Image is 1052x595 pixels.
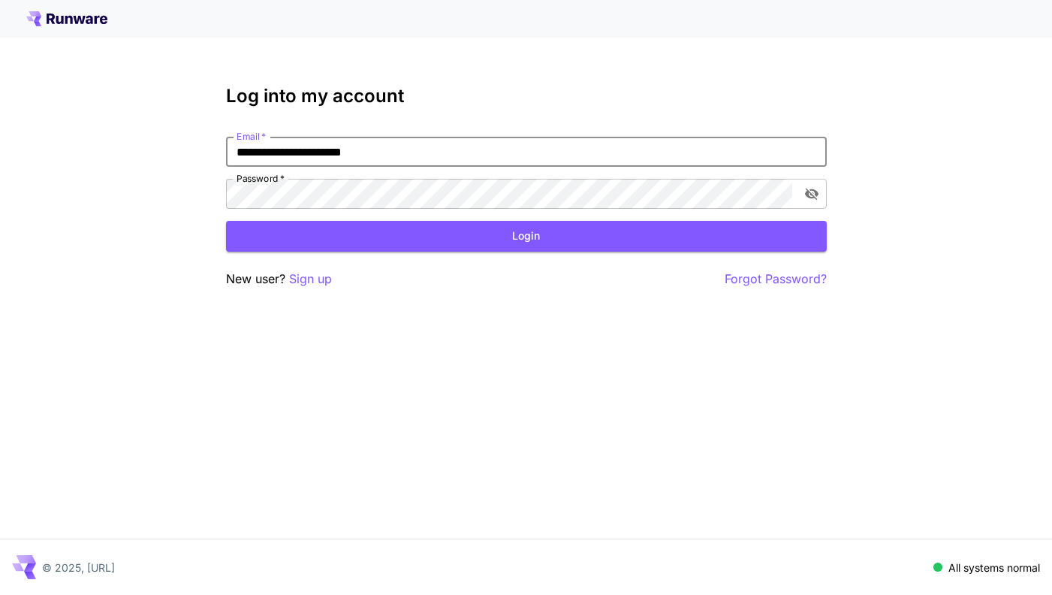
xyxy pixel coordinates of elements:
p: © 2025, [URL] [42,560,115,575]
label: Email [237,130,266,143]
label: Password [237,172,285,185]
button: Forgot Password? [725,270,827,288]
button: Sign up [289,270,332,288]
button: Login [226,221,827,252]
p: New user? [226,270,332,288]
p: All systems normal [948,560,1040,575]
button: toggle password visibility [798,180,825,207]
h3: Log into my account [226,86,827,107]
